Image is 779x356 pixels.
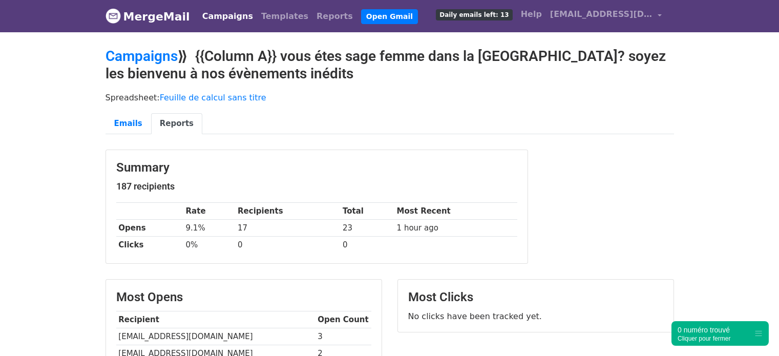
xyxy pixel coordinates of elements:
[315,311,371,328] th: Open Count
[116,237,183,254] th: Clicks
[151,113,202,134] a: Reports
[106,6,190,27] a: MergeMail
[116,160,517,175] h3: Summary
[728,307,779,356] iframe: Chat Widget
[116,328,315,345] td: [EMAIL_ADDRESS][DOMAIN_NAME]
[436,9,512,20] span: Daily emails left: 13
[183,237,236,254] td: 0%
[408,290,663,305] h3: Most Clicks
[160,93,266,102] a: Feuille de calcul sans titre
[315,328,371,345] td: 3
[517,4,546,25] a: Help
[116,220,183,237] th: Opens
[116,290,371,305] h3: Most Opens
[340,220,394,237] td: 23
[408,311,663,322] p: No clicks have been tracked yet.
[235,203,340,220] th: Recipients
[198,6,257,27] a: Campaigns
[257,6,312,27] a: Templates
[106,48,674,82] h2: ⟫ {{Column A}} vous étes sage femme dans la [GEOGRAPHIC_DATA]? soyez les bienvenu à nos évènement...
[361,9,418,24] a: Open Gmail
[312,6,357,27] a: Reports
[183,203,236,220] th: Rate
[106,92,674,103] p: Spreadsheet:
[116,311,315,328] th: Recipient
[394,220,517,237] td: 1 hour ago
[432,4,516,25] a: Daily emails left: 13
[183,220,236,237] td: 9.1%
[116,181,517,192] h5: 187 recipients
[235,237,340,254] td: 0
[340,237,394,254] td: 0
[106,48,178,65] a: Campaigns
[106,113,151,134] a: Emails
[394,203,517,220] th: Most Recent
[550,8,652,20] span: [EMAIL_ADDRESS][DOMAIN_NAME]
[546,4,666,28] a: [EMAIL_ADDRESS][DOMAIN_NAME]
[106,8,121,24] img: MergeMail logo
[340,203,394,220] th: Total
[235,220,340,237] td: 17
